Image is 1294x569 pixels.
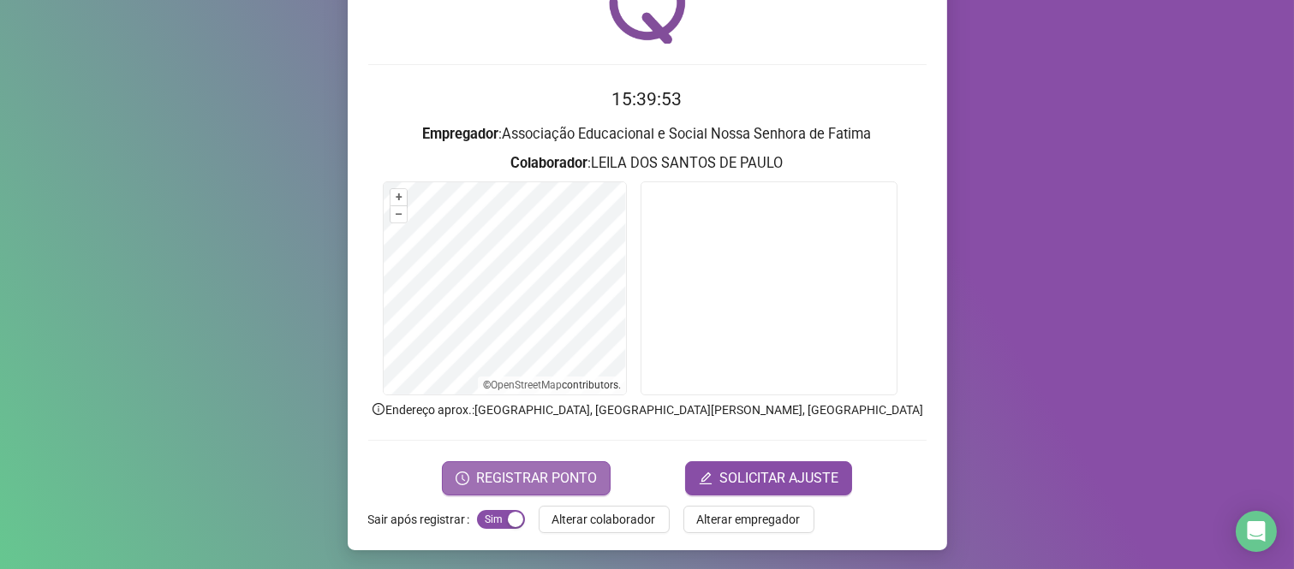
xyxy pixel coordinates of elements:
[483,379,621,391] li: © contributors.
[491,379,562,391] a: OpenStreetMap
[368,400,927,419] p: Endereço aprox. : [GEOGRAPHIC_DATA], [GEOGRAPHIC_DATA][PERSON_NAME], [GEOGRAPHIC_DATA]
[368,152,927,175] h3: : LEILA DOS SANTOS DE PAULO
[697,510,801,529] span: Alterar empregador
[552,510,656,529] span: Alterar colaborador
[391,206,407,222] button: –
[368,123,927,145] h3: : Associação Educacional e Social Nossa Senhora de Fatima
[442,461,611,495] button: REGISTRAR PONTO
[456,471,469,485] span: clock-circle
[539,506,670,533] button: Alterar colaborador
[511,155,588,171] strong: Colaborador
[371,401,386,417] span: info-circle
[391,189,407,205] button: +
[423,126,499,142] strong: Empregador
[699,471,713,485] span: edit
[1236,511,1277,552] div: Open Intercom Messenger
[685,461,852,495] button: editSOLICITAR AJUSTE
[683,506,814,533] button: Alterar empregador
[612,89,683,110] time: 15:39:53
[476,468,597,489] span: REGISTRAR PONTO
[719,468,838,489] span: SOLICITAR AJUSTE
[368,506,477,533] label: Sair após registrar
